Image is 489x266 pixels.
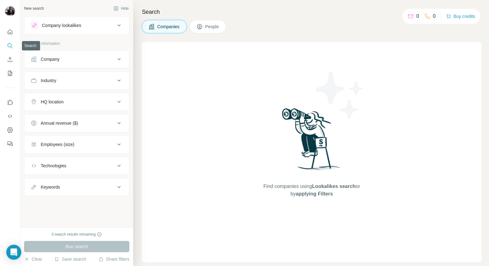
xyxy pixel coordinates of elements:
[24,18,129,33] button: Company lookalikes
[41,163,66,169] div: Technologies
[157,23,180,30] span: Companies
[296,191,333,196] span: applying Filters
[24,137,129,152] button: Employees (size)
[205,23,220,30] span: People
[41,56,60,62] div: Company
[109,4,133,13] button: Hide
[24,94,129,109] button: HQ location
[41,77,56,84] div: Industry
[54,256,86,262] button: Save search
[433,13,436,20] p: 0
[5,124,15,136] button: Dashboard
[41,99,64,105] div: HQ location
[5,68,15,79] button: My lists
[312,184,356,189] span: Lookalikes search
[5,40,15,51] button: Search
[5,97,15,108] button: Use Surfe on LinkedIn
[446,12,475,21] button: Buy credits
[24,41,129,46] p: Company information
[24,6,44,11] div: New search
[24,256,42,262] button: Clear
[41,184,60,190] div: Keywords
[24,116,129,131] button: Annual revenue ($)
[24,52,129,67] button: Company
[279,107,344,176] img: Surfe Illustration - Woman searching with binoculars
[41,120,78,126] div: Annual revenue ($)
[41,141,74,148] div: Employees (size)
[5,26,15,38] button: Quick start
[262,183,362,198] span: Find companies using or by
[6,245,21,260] div: Open Intercom Messenger
[42,22,81,29] div: Company lookalikes
[5,111,15,122] button: Use Surfe API
[5,138,15,149] button: Feedback
[24,73,129,88] button: Industry
[5,54,15,65] button: Enrich CSV
[142,8,481,16] h4: Search
[5,6,15,16] img: Avatar
[312,67,368,123] img: Surfe Illustration - Stars
[24,180,129,195] button: Keywords
[52,232,102,237] div: 0 search results remaining
[24,158,129,173] button: Technologies
[98,256,129,262] button: Share filters
[416,13,419,20] p: 0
